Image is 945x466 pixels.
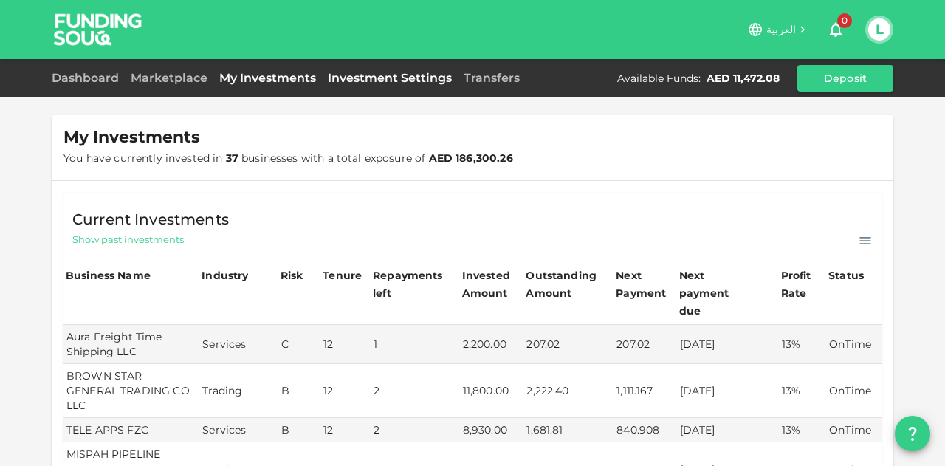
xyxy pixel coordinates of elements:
strong: AED 186,300.26 [429,151,513,165]
td: OnTime [826,418,882,442]
td: 13% [779,325,826,364]
a: My Investments [213,71,322,85]
td: 12 [320,325,371,364]
a: Dashboard [52,71,125,85]
td: 207.02 [523,325,614,364]
span: My Investments [63,127,200,148]
button: 0 [821,15,850,44]
td: B [278,418,321,442]
div: Business Name [66,267,151,284]
div: Next Payment [616,267,674,302]
td: 12 [320,364,371,418]
div: Status [828,267,865,284]
div: Profit Rate [781,267,824,302]
div: Risk [281,267,310,284]
div: Available Funds : [617,71,701,86]
div: Tenure [323,267,362,284]
td: 840.908 [614,418,676,442]
td: Trading [199,364,278,418]
td: C [278,325,321,364]
button: question [895,416,930,451]
td: B [278,364,321,418]
div: Outstanding Amount [526,267,599,302]
td: 207.02 [614,325,676,364]
td: OnTime [826,325,882,364]
td: 2 [371,418,460,442]
td: [DATE] [677,325,779,364]
div: Next payment due [679,267,753,320]
button: Deposit [797,65,893,92]
span: You have currently invested in businesses with a total exposure of [63,151,513,165]
td: 12 [320,418,371,442]
td: 8,930.00 [460,418,524,442]
span: العربية [766,23,796,36]
span: Show past investments [72,233,184,247]
td: 11,800.00 [460,364,524,418]
a: Transfers [458,71,526,85]
a: Marketplace [125,71,213,85]
td: 13% [779,418,826,442]
td: 1,681.81 [523,418,614,442]
td: BROWN STAR GENERAL TRADING CO LLC [63,364,199,418]
td: [DATE] [677,364,779,418]
td: Aura Freight Time Shipping LLC [63,325,199,364]
td: 2,222.40 [523,364,614,418]
a: Investment Settings [322,71,458,85]
td: 2,200.00 [460,325,524,364]
td: 1,111.167 [614,364,676,418]
td: TELE APPS FZC [63,418,199,442]
td: 2 [371,364,460,418]
div: Repayments left [373,267,447,302]
span: 0 [837,13,852,28]
span: Current Investments [72,208,229,231]
div: Industry [202,267,248,284]
td: OnTime [826,364,882,418]
td: 1 [371,325,460,364]
strong: 37 [226,151,238,165]
td: Services [199,418,278,442]
div: Invested Amount [462,267,522,302]
td: [DATE] [677,418,779,442]
td: 13% [779,364,826,418]
td: Services [199,325,278,364]
button: L [868,18,890,41]
div: AED 11,472.08 [707,71,780,86]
